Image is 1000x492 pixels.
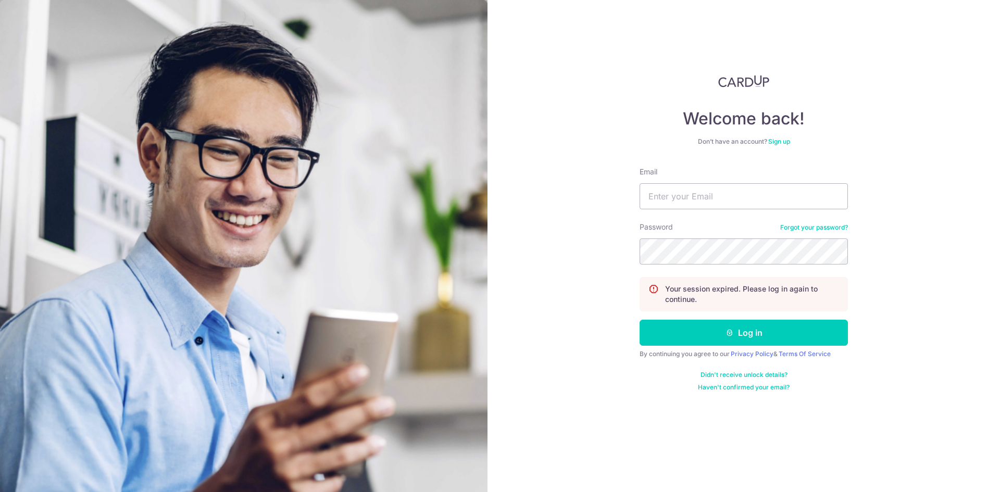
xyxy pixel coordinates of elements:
div: Don’t have an account? [640,137,848,146]
label: Email [640,167,657,177]
input: Enter your Email [640,183,848,209]
button: Log in [640,320,848,346]
label: Password [640,222,673,232]
a: Didn't receive unlock details? [701,371,787,379]
a: Terms Of Service [779,350,831,358]
a: Privacy Policy [731,350,773,358]
img: CardUp Logo [718,75,769,87]
a: Haven't confirmed your email? [698,383,790,392]
a: Forgot your password? [780,223,848,232]
h4: Welcome back! [640,108,848,129]
div: By continuing you agree to our & [640,350,848,358]
a: Sign up [768,137,790,145]
p: Your session expired. Please log in again to continue. [665,284,839,305]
